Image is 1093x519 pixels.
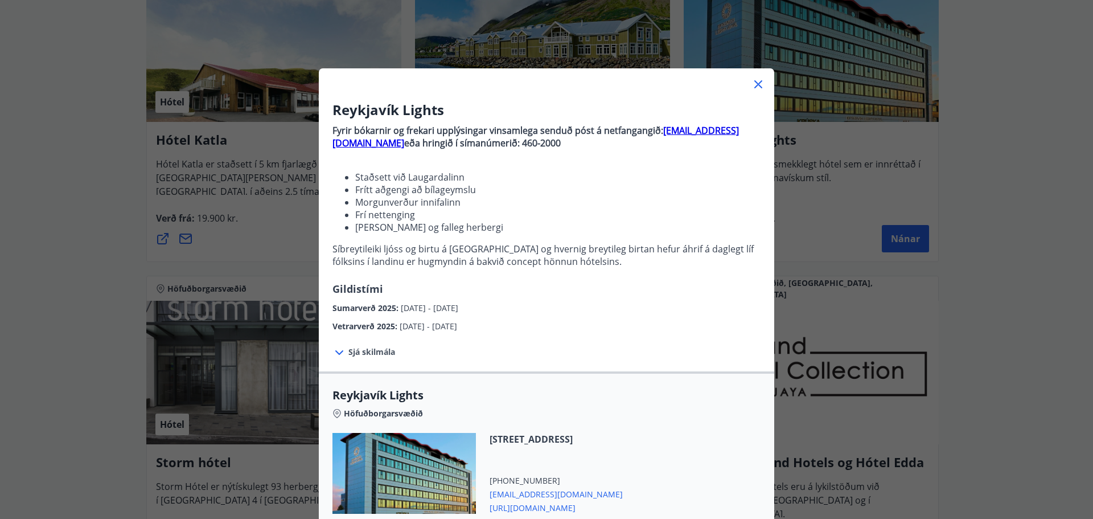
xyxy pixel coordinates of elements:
span: [URL][DOMAIN_NAME] [490,500,623,514]
span: [EMAIL_ADDRESS][DOMAIN_NAME] [490,487,623,500]
li: Frí nettenging [355,209,761,221]
span: Sumarverð 2025 : [332,303,401,313]
h3: Reykjavík Lights [332,100,761,120]
span: Vetrarverð 2025 : [332,321,400,332]
span: [DATE] - [DATE] [401,303,458,313]
p: Síbreytileiki ljóss og birtu á [GEOGRAPHIC_DATA] og hvernig breytileg birtan hefur áhrif á dagleg... [332,243,761,268]
a: [EMAIL_ADDRESS][DOMAIN_NAME] [332,124,739,149]
span: Sjá skilmála [348,346,395,358]
strong: Fyrir bókarnir og frekari upplýsingar vinsamlega senduð póst á netfangangið: [332,124,663,137]
span: Gildistími [332,282,383,296]
span: Reykjavík Lights [332,387,761,403]
span: [STREET_ADDRESS] [490,433,623,446]
strong: eða hringið í símanúmerið: 460-2000 [404,137,561,149]
span: Höfuðborgarsvæðið [344,408,423,419]
span: [PHONE_NUMBER] [490,475,623,487]
li: Frítt aðgengi að bílageymslu [355,183,761,196]
li: Morgunverður innifalinn [355,196,761,209]
li: [PERSON_NAME] og falleg herbergi [355,221,761,234]
span: [DATE] - [DATE] [400,321,457,332]
li: Staðsett við Laugardalinn [355,171,761,183]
